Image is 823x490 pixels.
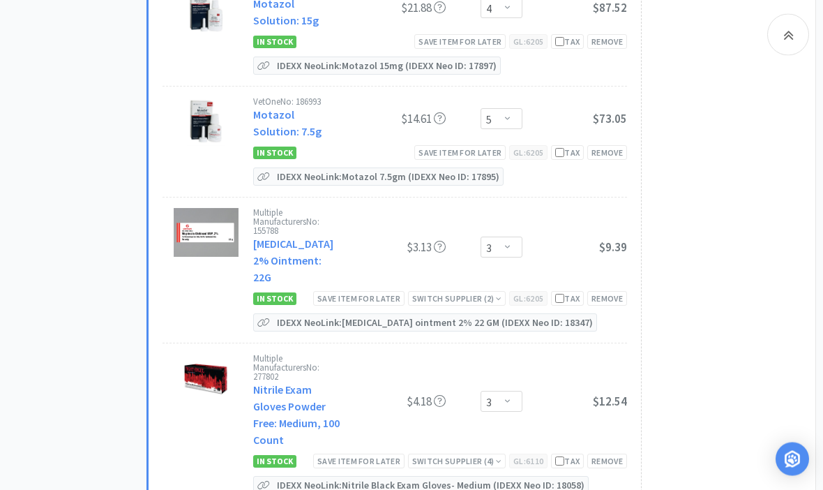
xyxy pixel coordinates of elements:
div: Remove [587,146,627,161]
a: Nitrile Exam Gloves Powder Free: Medium, 100 Count [253,383,340,447]
img: 0ddd4809618a4873918de499cf63da67_216744.png [182,355,231,403]
div: Tax [555,147,580,160]
img: eb7f1ed3b5e24e70a5d53ae460b64f98_169065.png [174,209,239,258]
a: Motazol Solution: 7.5g [253,108,322,139]
div: Tax [555,292,580,306]
div: $4.18 [341,394,446,410]
div: GL: 6205 [509,146,548,161]
p: IDEXX Neo Link: [MEDICAL_DATA] ointment 2% 22 GM (IDEXX Neo ID: 18347) [273,315,596,332]
div: Save item for later [313,292,405,306]
div: Switch Supplier ( 4 ) [412,455,501,468]
div: Save item for later [313,454,405,469]
a: [MEDICAL_DATA] 2% Ointment: 22G [253,237,333,285]
div: GL: 6110 [509,454,548,469]
div: Remove [587,454,627,469]
div: Save item for later [414,146,506,161]
span: In Stock [253,36,296,49]
span: $73.05 [593,112,627,127]
div: Tax [555,455,580,468]
div: $14.61 [341,111,446,128]
div: Save item for later [414,35,506,50]
div: Remove [587,35,627,50]
div: Multiple Manufacturers No: 277802 [253,355,341,382]
span: In Stock [253,147,296,160]
div: Remove [587,292,627,306]
div: VetOne No: 186993 [253,98,341,107]
span: $9.39 [599,240,627,255]
img: 1d42683f139b4de8bc6ac6686afb1400_6675.jpeg [187,98,225,147]
div: GL: 6205 [509,292,548,306]
div: $3.13 [341,239,446,256]
div: Multiple Manufacturers No: 155788 [253,209,341,236]
span: $12.54 [593,394,627,410]
div: Switch Supplier ( 2 ) [412,292,501,306]
div: Tax [555,36,580,49]
span: In Stock [253,456,296,468]
div: GL: 6205 [509,35,548,50]
span: $87.52 [593,1,627,16]
div: Open Intercom Messenger [776,443,809,476]
p: IDEXX Neo Link: Motazol 15mg (IDEXX Neo ID: 17897) [273,58,500,75]
p: IDEXX Neo Link: Motazol 7.5gm (IDEXX Neo ID: 17895) [273,169,503,186]
span: In Stock [253,293,296,306]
